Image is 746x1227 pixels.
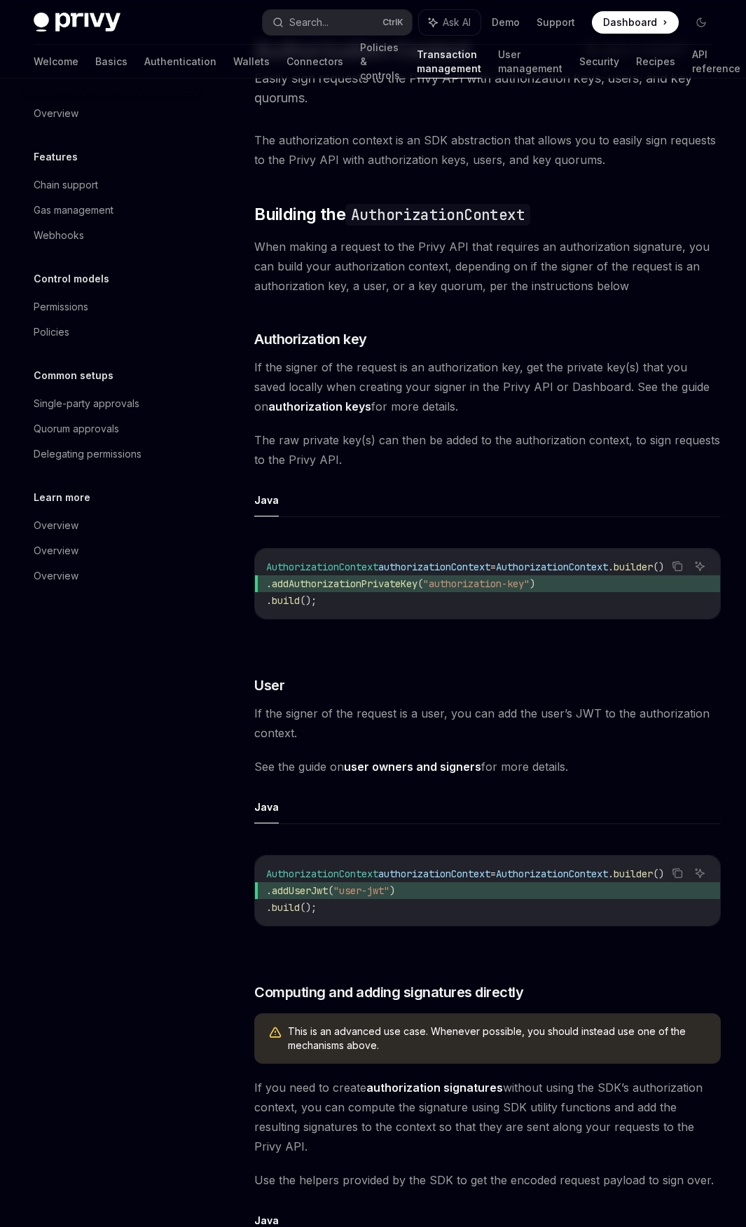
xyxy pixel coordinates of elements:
div: Chain support [34,177,98,193]
span: . [266,577,272,590]
p: Easily sign requests to the Privy API with authorization keys, users, and key quorums. [254,69,721,108]
a: Wallets [233,45,270,78]
span: . [608,561,614,573]
img: dark logo [34,13,120,32]
button: Java [254,484,279,516]
span: If the signer of the request is an authorization key, get the private key(s) that you saved local... [254,357,721,416]
a: Overview [22,538,202,563]
span: . [266,901,272,914]
span: This is an advanced use case. Whenever possible, you should instead use one of the mechanisms above. [288,1024,707,1053]
button: Ask AI [691,557,709,575]
span: = [490,868,496,880]
span: Ctrl K [382,17,403,28]
a: Overview [22,563,202,589]
div: Quorum approvals [34,420,119,437]
a: Chain support [22,172,202,198]
span: Computing and adding signatures directly [254,982,523,1002]
span: builder [614,868,653,880]
a: Quorum approvals [22,416,202,441]
a: Demo [492,15,520,29]
a: Overview [22,101,202,126]
span: ( [328,884,333,897]
span: When making a request to the Privy API that requires an authorization signature, you can build yo... [254,237,721,296]
div: Gas management [34,202,113,219]
div: Overview [34,542,78,559]
span: ) [530,577,535,590]
a: authorization keys [268,399,371,414]
span: If the signer of the request is a user, you can add the user’s JWT to the authorization context. [254,704,721,743]
span: builder [614,561,653,573]
button: Copy the contents from the code block [668,557,686,575]
a: Webhooks [22,223,202,248]
a: Connectors [286,45,343,78]
a: Dashboard [592,11,679,34]
button: Search...CtrlK [263,10,412,35]
span: authorizationContext [378,561,490,573]
a: Overview [22,513,202,538]
a: Authentication [144,45,216,78]
span: AuthorizationContext [496,561,608,573]
a: Security [579,45,619,78]
h5: Common setups [34,367,113,384]
span: (); [300,901,317,914]
div: Delegating permissions [34,446,141,462]
a: Gas management [22,198,202,223]
div: Overview [34,568,78,584]
a: API reference [692,45,740,78]
a: Single-party approvals [22,391,202,416]
a: user owners and signers [344,760,481,774]
a: Policies [22,320,202,345]
a: Support [537,15,575,29]
button: Ask AI [691,864,709,882]
span: Building the [254,203,530,226]
span: ) [389,884,395,897]
span: Ask AI [443,15,471,29]
button: Ask AI [419,10,481,35]
span: authorizationContext [378,868,490,880]
span: AuthorizationContext [496,868,608,880]
span: = [490,561,496,573]
span: Use the helpers provided by the SDK to get the encoded request payload to sign over. [254,1170,721,1190]
button: Java [254,790,279,823]
span: (); [300,594,317,607]
span: Authorization key [254,329,367,349]
a: authorization signatures [366,1081,503,1095]
span: () [653,561,664,573]
span: ( [417,577,423,590]
span: The raw private key(s) can then be added to the authorization context, to sign requests to the Pr... [254,430,721,469]
span: Dashboard [603,15,657,29]
a: Policies & controls [360,45,400,78]
div: Webhooks [34,227,84,244]
div: Single-party approvals [34,395,139,412]
span: AuthorizationContext [266,868,378,880]
button: Copy the contents from the code block [668,864,686,882]
span: "authorization-key" [423,577,530,590]
h5: Features [34,149,78,165]
a: Delegating permissions [22,441,202,467]
span: . [608,868,614,880]
span: () [653,868,664,880]
a: Welcome [34,45,78,78]
a: Permissions [22,294,202,320]
span: build [272,901,300,914]
span: . [266,594,272,607]
span: addUserJwt [272,884,328,897]
span: See the guide on for more details. [254,757,721,776]
h5: Learn more [34,489,90,506]
span: addAuthorizationPrivateKey [272,577,417,590]
a: Recipes [636,45,675,78]
h5: Control models [34,270,109,287]
a: User management [498,45,562,78]
span: . [266,884,272,897]
span: "user-jwt" [333,884,389,897]
div: Permissions [34,299,88,315]
span: If you need to create without using the SDK’s authorization context, you can compute the signatur... [254,1078,721,1156]
span: User [254,676,284,695]
div: Policies [34,324,69,341]
span: AuthorizationContext [266,561,378,573]
a: Transaction management [417,45,481,78]
span: The authorization context is an SDK abstraction that allows you to easily sign requests to the Pr... [254,130,721,170]
code: AuthorizationContext [345,204,530,226]
div: Overview [34,517,78,534]
div: Search... [289,14,329,31]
